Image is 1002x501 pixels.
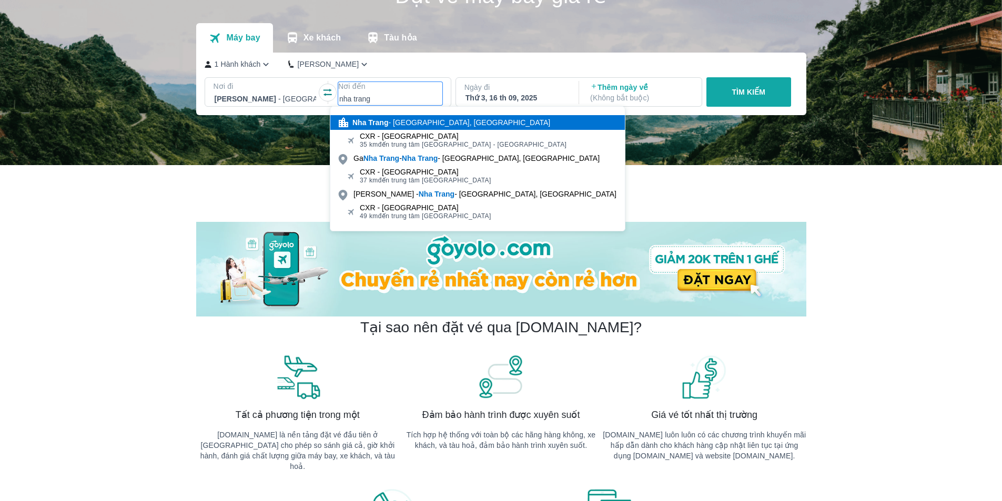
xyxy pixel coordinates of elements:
span: 49 km [360,212,378,220]
span: Đảm bảo hành trình được xuyên suốt [422,408,580,421]
b: Trang [368,118,388,127]
img: banner-home [196,222,806,316]
span: Tất cả phương tiện trong một [236,408,360,421]
b: Nha [419,190,432,198]
button: TÌM KIẾM [706,77,791,107]
p: [DOMAIN_NAME] luôn luôn có các chương trình khuyến mãi hấp dẫn dành cho khách hàng cập nhật liên ... [603,430,806,461]
span: Giá vé tốt nhất thị trường [651,408,757,421]
span: 37 km [360,177,378,184]
button: [PERSON_NAME] [288,59,370,70]
h2: Tại sao nên đặt vé qua [DOMAIN_NAME]? [360,318,642,337]
p: Tích hợp hệ thống với toàn bộ các hãng hàng không, xe khách, và tàu hoả, đảm bảo hành trình xuyên... [399,430,603,451]
p: [DOMAIN_NAME] là nền tảng đặt vé đầu tiên ở [GEOGRAPHIC_DATA] cho phép so sánh giá cả, giờ khởi h... [196,430,400,472]
b: Nha [363,154,377,162]
div: Thứ 3, 16 th 09, 2025 [465,93,568,103]
b: Trang [379,154,399,162]
span: đến trung tâm [GEOGRAPHIC_DATA] [360,176,491,185]
p: Nơi đến [338,81,442,91]
b: Trang [418,154,438,162]
b: Nha [352,118,366,127]
p: Nơi đi [214,81,318,91]
p: Ngày đi [464,82,569,93]
div: CXR - [GEOGRAPHIC_DATA] [360,168,491,176]
p: 1 Hành khách [215,59,261,69]
p: Máy bay [226,33,260,43]
span: đến trung tâm [GEOGRAPHIC_DATA] - [GEOGRAPHIC_DATA] [360,140,566,149]
img: banner [477,354,524,400]
b: Trang [434,190,454,198]
div: Ga - - [GEOGRAPHIC_DATA], [GEOGRAPHIC_DATA] [353,153,600,163]
div: [PERSON_NAME] - - [GEOGRAPHIC_DATA], [GEOGRAPHIC_DATA] [353,189,616,199]
div: transportation tabs [196,23,430,53]
p: ( Không bắt buộc ) [590,93,692,103]
h2: Chương trình giảm giá [196,182,806,201]
p: TÌM KIẾM [732,87,765,97]
span: 35 km [360,141,378,148]
p: Thêm ngày về [590,82,692,103]
img: banner [681,354,728,400]
img: banner [274,354,321,400]
p: [PERSON_NAME] [297,59,359,69]
p: Xe khách [303,33,341,43]
div: CXR - [GEOGRAPHIC_DATA] [360,203,491,212]
span: đến trung tâm [GEOGRAPHIC_DATA] [360,212,491,220]
button: 1 Hành khách [205,59,272,70]
b: Nha [402,154,416,162]
div: - [GEOGRAPHIC_DATA], [GEOGRAPHIC_DATA] [352,117,550,128]
div: CXR - [GEOGRAPHIC_DATA] [360,132,566,140]
p: Tàu hỏa [384,33,417,43]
